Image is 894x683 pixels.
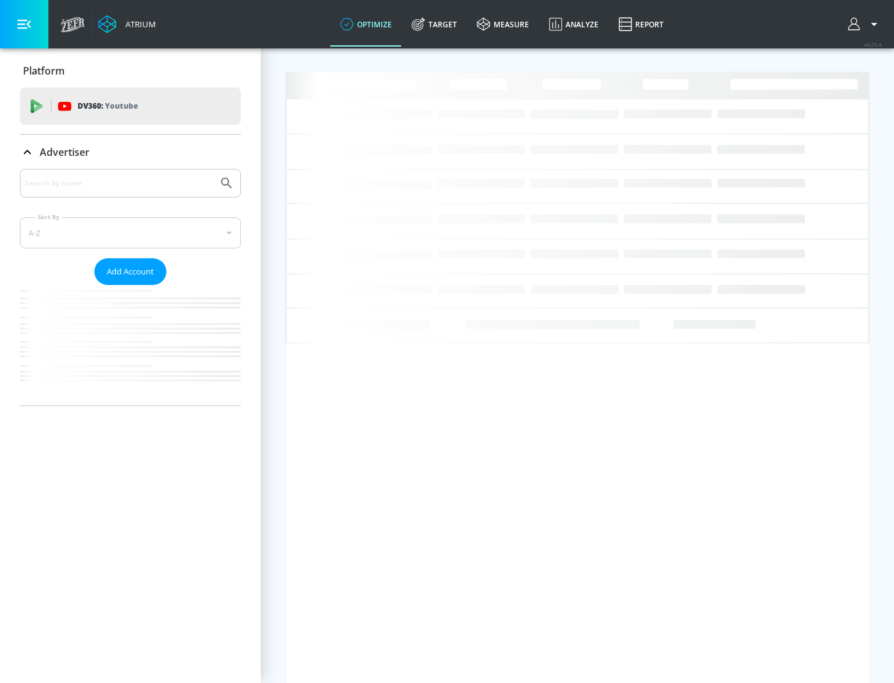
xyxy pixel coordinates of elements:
a: Atrium [98,15,156,34]
div: Advertiser [20,135,241,170]
a: measure [467,2,539,47]
a: Target [402,2,467,47]
div: Platform [20,53,241,88]
a: Report [608,2,674,47]
input: Search by name [25,175,213,191]
p: Platform [23,64,65,78]
p: Advertiser [40,145,89,159]
button: Add Account [94,258,166,285]
a: Analyze [539,2,608,47]
a: optimize [330,2,402,47]
div: Advertiser [20,169,241,405]
div: DV360: Youtube [20,88,241,125]
p: Youtube [105,99,138,112]
p: DV360: [78,99,138,113]
label: Sort By [35,213,62,221]
div: Atrium [120,19,156,30]
span: Add Account [107,265,154,279]
span: v 4.25.4 [864,41,882,48]
div: A-Z [20,217,241,248]
nav: list of Advertiser [20,285,241,405]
